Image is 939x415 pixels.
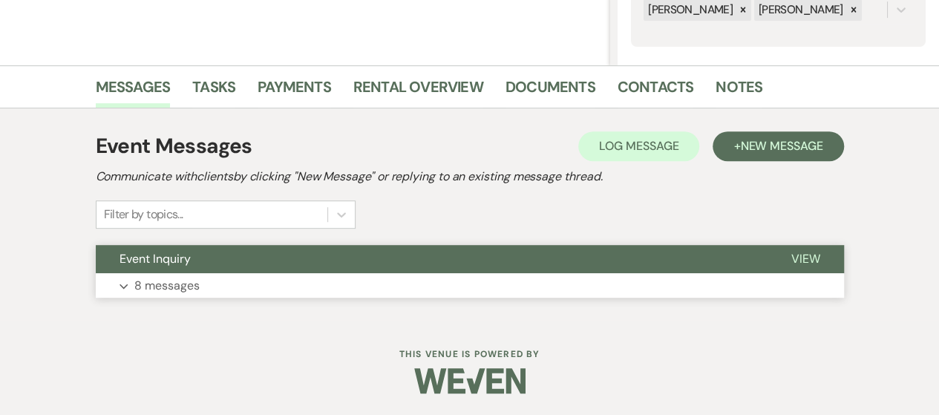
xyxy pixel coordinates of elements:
[578,131,699,161] button: Log Message
[618,75,694,108] a: Contacts
[716,75,762,108] a: Notes
[506,75,595,108] a: Documents
[96,75,171,108] a: Messages
[96,245,768,273] button: Event Inquiry
[192,75,235,108] a: Tasks
[96,131,252,162] h1: Event Messages
[599,138,678,154] span: Log Message
[740,138,822,154] span: New Message
[791,251,820,267] span: View
[713,131,843,161] button: +New Message
[353,75,483,108] a: Rental Overview
[120,251,191,267] span: Event Inquiry
[96,168,844,186] h2: Communicate with clients by clicking "New Message" or replying to an existing message thread.
[414,355,526,407] img: Weven Logo
[134,276,200,295] p: 8 messages
[258,75,331,108] a: Payments
[96,273,844,298] button: 8 messages
[768,245,844,273] button: View
[104,206,183,223] div: Filter by topics...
